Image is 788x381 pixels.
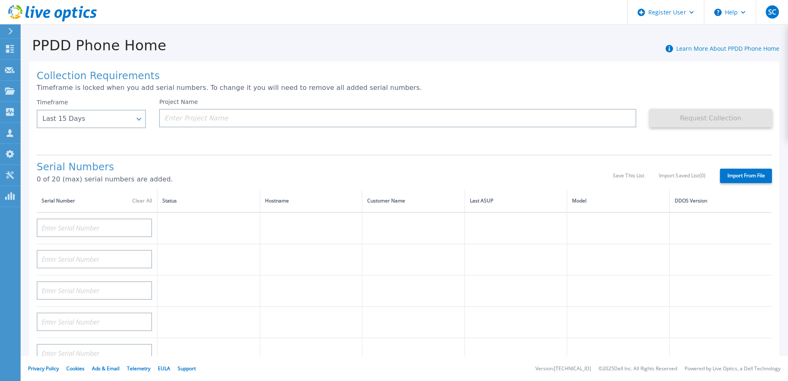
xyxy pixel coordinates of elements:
th: Status [157,190,260,212]
a: Privacy Policy [28,365,59,372]
div: Last 15 Days [42,115,131,122]
input: Enter Serial Number [37,281,152,300]
label: Project Name [159,99,198,105]
a: EULA [158,365,170,372]
li: © 2025 Dell Inc. All Rights Reserved [598,366,677,372]
th: Last ASUP [464,190,567,212]
th: Customer Name [362,190,465,212]
h1: Collection Requirements [37,71,772,82]
h1: Serial Numbers [37,162,613,173]
input: Enter Serial Number [37,313,152,331]
input: Enter Serial Number [37,344,152,362]
th: DDOS Version [669,190,772,212]
p: Timeframe is locked when you add serial numbers. To change it you will need to remove all added s... [37,84,772,92]
span: SC [768,9,776,15]
input: Enter Project Name [159,109,636,127]
th: Hostname [260,190,362,212]
a: Learn More About PPDD Phone Home [676,45,779,52]
a: Cookies [66,365,84,372]
a: Ads & Email [92,365,120,372]
button: Request Collection [650,109,772,127]
a: Support [178,365,196,372]
input: Enter Serial Number [37,219,152,237]
p: 0 of 20 (max) serial numbers are added. [37,176,613,183]
label: Import From File [720,169,772,183]
label: Timeframe [37,99,68,106]
li: Powered by Live Optics, a Dell Technology [685,366,781,372]
input: Enter Serial Number [37,250,152,268]
li: Version: [TECHNICAL_ID] [535,366,591,372]
div: Serial Number [42,196,152,205]
th: Model [567,190,670,212]
h1: PPDD Phone Home [21,38,167,54]
a: Telemetry [127,365,150,372]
